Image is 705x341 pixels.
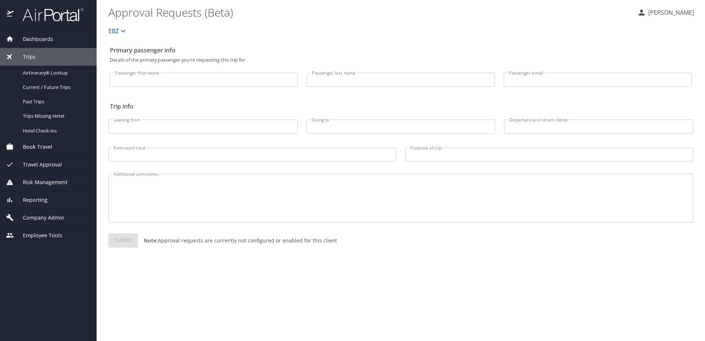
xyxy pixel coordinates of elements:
strong: Note: [144,237,158,244]
span: Employee Tools [14,231,62,240]
p: Approval requests are currently not configured or enabled for this client [138,237,337,244]
img: icon-airportal.png [7,7,14,22]
span: Risk Management [14,178,67,186]
img: airportal-logo.png [14,7,84,22]
button: EBZ [105,24,131,38]
span: Reporting [14,196,48,204]
span: Travel Approval [14,161,62,169]
span: Book Travel [14,143,52,151]
span: Airtinerary® Lookup [23,69,88,76]
h2: Trip info [110,100,692,112]
span: Past Trips [23,98,88,105]
span: Trips [14,53,35,61]
span: Hotel Check-ins [23,127,88,134]
span: Current / Future Trips [23,84,88,91]
span: Company Admin [14,214,64,222]
span: EBZ [108,26,119,36]
h1: Approval Requests (Beta) [108,1,631,24]
p: Details of the primary passenger you're requesting this trip for [110,58,692,62]
span: Dashboards [14,35,53,43]
p: [PERSON_NAME] [646,8,694,17]
span: Trips Missing Hotel [23,113,88,120]
button: [PERSON_NAME] [634,6,697,19]
h2: Primary passenger info [110,44,692,56]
